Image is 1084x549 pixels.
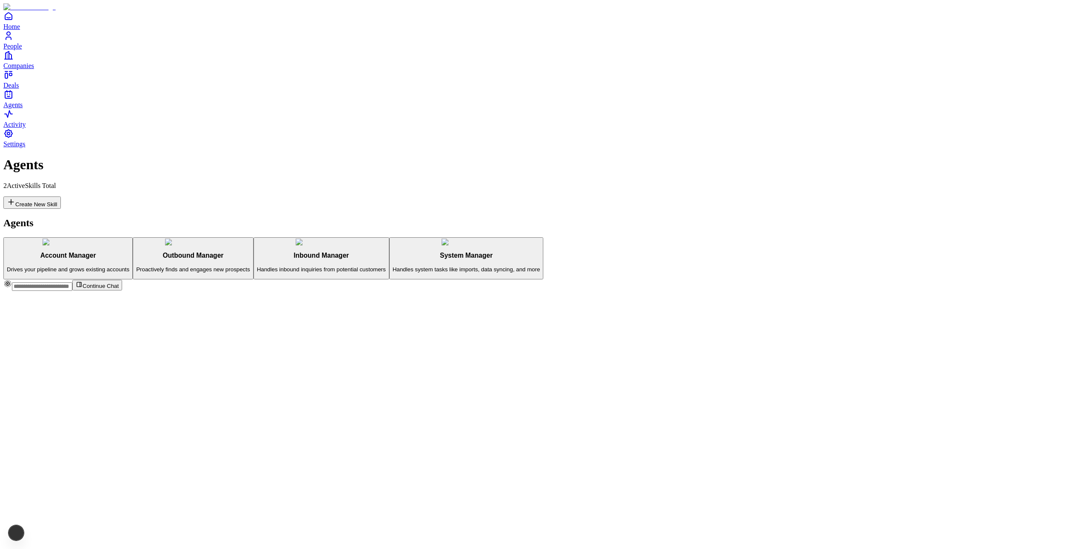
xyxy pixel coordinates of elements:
a: People [3,31,1081,50]
span: Activity [3,121,26,128]
span: Home [3,23,20,30]
img: Outbound Manager [165,239,221,245]
a: Companies [3,50,1081,69]
span: Agents [3,101,23,108]
button: Outbound ManagerOutbound ManagerProactively finds and engages new prospects [133,237,253,280]
p: 2 Active Skills Total [3,182,1081,190]
button: Create New Skill [3,196,61,209]
p: Handles system tasks like imports, data syncing, and more [393,266,540,273]
h3: Outbound Manager [136,252,250,259]
img: System Manager [442,239,491,245]
img: Inbound Manager [296,239,347,245]
a: Agents [3,89,1081,108]
h3: Account Manager [7,252,129,259]
img: Item Brain Logo [3,3,56,11]
h1: Agents [3,157,1081,173]
a: Deals [3,70,1081,89]
a: Activity [3,109,1081,128]
button: System ManagerSystem ManagerHandles system tasks like imports, data syncing, and more [389,237,544,280]
div: Continue Chat [3,279,1081,291]
h3: Inbound Manager [257,252,386,259]
button: Inbound ManagerInbound ManagerHandles inbound inquiries from potential customers [254,237,389,280]
a: Settings [3,128,1081,148]
span: Companies [3,62,34,69]
button: Continue Chat [72,280,122,290]
h2: Agents [3,217,1081,229]
span: Deals [3,82,19,89]
p: Proactively finds and engages new prospects [136,266,250,273]
p: Drives your pipeline and grows existing accounts [7,266,129,273]
p: Handles inbound inquiries from potential customers [257,266,386,273]
a: Home [3,11,1081,30]
span: Settings [3,140,26,148]
h3: System Manager [393,252,540,259]
button: Account ManagerAccount ManagerDrives your pipeline and grows existing accounts [3,237,133,280]
img: Account Manager [43,239,94,245]
span: People [3,43,22,50]
span: Continue Chat [83,283,119,289]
